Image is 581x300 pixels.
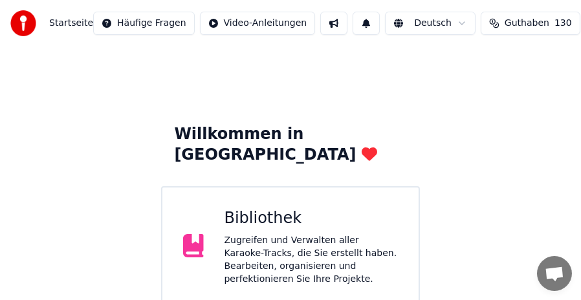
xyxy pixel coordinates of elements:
span: 130 [554,17,572,30]
button: Häufige Fragen [93,12,195,35]
div: Zugreifen und Verwalten aller Karaoke-Tracks, die Sie erstellt haben. Bearbeiten, organisieren un... [225,234,399,286]
span: Startseite [49,17,93,30]
div: Bibliothek [225,208,399,229]
nav: breadcrumb [49,17,93,30]
img: youka [10,10,36,36]
button: Video-Anleitungen [200,12,316,35]
button: Guthaben130 [481,12,580,35]
span: Guthaben [505,17,549,30]
div: Chat öffnen [537,256,572,291]
div: Willkommen in [GEOGRAPHIC_DATA] [174,124,406,166]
